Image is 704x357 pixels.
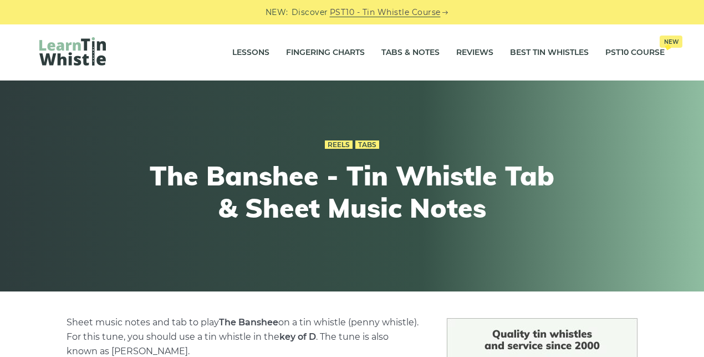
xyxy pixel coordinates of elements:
[219,317,278,328] strong: The Banshee
[605,39,665,67] a: PST10 CourseNew
[381,39,440,67] a: Tabs & Notes
[232,39,269,67] a: Lessons
[39,37,106,66] img: LearnTinWhistle.com
[279,331,316,342] strong: key of D
[510,39,589,67] a: Best Tin Whistles
[286,39,365,67] a: Fingering Charts
[325,140,353,149] a: Reels
[148,160,556,224] h1: The Banshee - Tin Whistle Tab & Sheet Music Notes
[660,36,682,48] span: New
[456,39,493,67] a: Reviews
[355,140,379,149] a: Tabs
